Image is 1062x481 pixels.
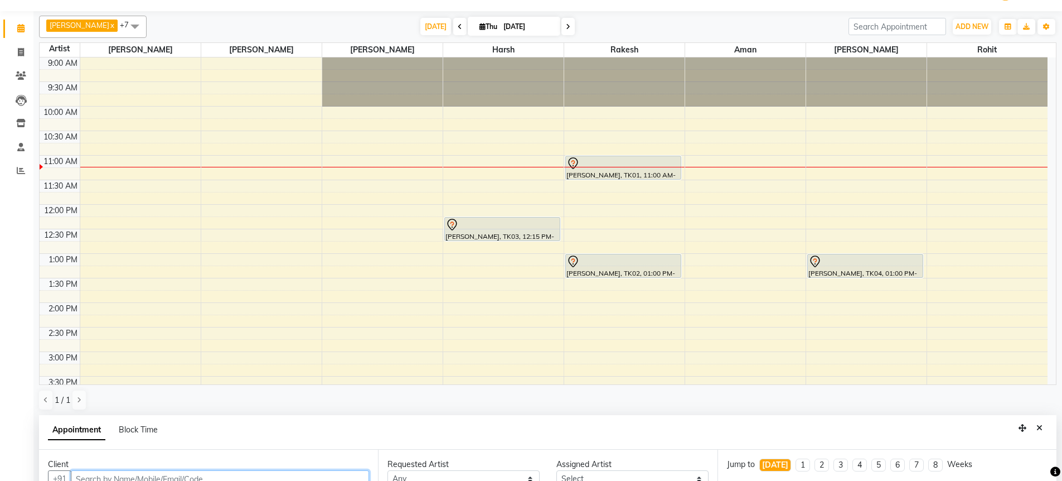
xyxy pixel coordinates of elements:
[48,459,369,470] div: Client
[806,43,927,57] span: [PERSON_NAME]
[201,43,322,57] span: [PERSON_NAME]
[41,131,80,143] div: 10:30 AM
[119,425,158,435] span: Block Time
[41,156,80,167] div: 11:00 AM
[762,459,788,471] div: [DATE]
[564,43,685,57] span: Rakesh
[871,459,886,472] li: 5
[46,328,80,339] div: 2:30 PM
[40,43,80,55] div: Artist
[109,21,114,30] a: x
[727,459,755,470] div: Jump to
[46,377,80,388] div: 3:30 PM
[42,205,80,217] div: 12:00 PM
[42,229,80,241] div: 12:30 PM
[1031,420,1048,437] button: Close
[48,420,105,440] span: Appointment
[814,459,829,472] li: 2
[445,218,560,240] div: [PERSON_NAME], TK03, 12:15 PM-12:45 PM, Permanent Tattoo
[120,20,137,29] span: +7
[947,459,972,470] div: Weeks
[50,21,109,30] span: [PERSON_NAME]
[808,254,923,277] div: [PERSON_NAME], TK04, 01:00 PM-01:30 PM, Permanent Tattoo
[46,254,80,266] div: 1:00 PM
[80,43,201,57] span: [PERSON_NAME]
[500,18,556,35] input: 2025-10-02
[928,459,943,472] li: 8
[477,22,500,31] span: Thu
[322,43,443,57] span: [PERSON_NAME]
[566,156,681,179] div: [PERSON_NAME], TK01, 11:00 AM-11:30 AM, Permanent Tattoo
[420,18,451,35] span: [DATE]
[387,459,540,470] div: Requested Artist
[41,107,80,118] div: 10:00 AM
[566,254,681,277] div: [PERSON_NAME], TK02, 01:00 PM-01:30 PM, Permanent Tattoo
[41,180,80,192] div: 11:30 AM
[833,459,848,472] li: 3
[556,459,709,470] div: Assigned Artist
[848,18,946,35] input: Search Appointment
[890,459,905,472] li: 6
[685,43,806,57] span: Aman
[443,43,564,57] span: Harsh
[852,459,867,472] li: 4
[927,43,1048,57] span: Rohit
[909,459,924,472] li: 7
[46,352,80,364] div: 3:00 PM
[55,395,70,406] span: 1 / 1
[46,82,80,94] div: 9:30 AM
[46,303,80,315] div: 2:00 PM
[796,459,810,472] li: 1
[46,57,80,69] div: 9:00 AM
[46,278,80,290] div: 1:30 PM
